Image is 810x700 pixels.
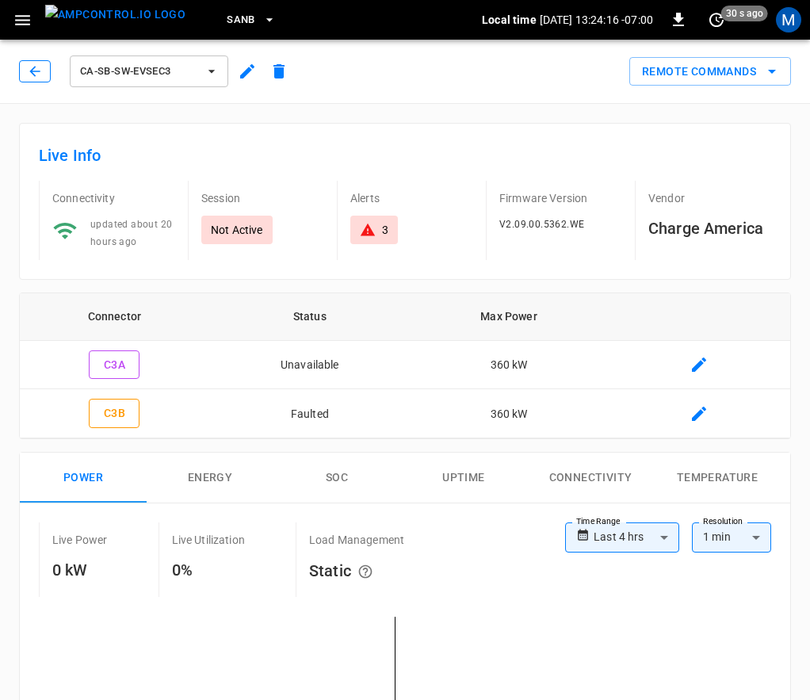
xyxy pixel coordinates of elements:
span: SanB [227,11,255,29]
div: 3 [382,222,388,238]
button: Temperature [654,453,781,503]
button: Uptime [400,453,527,503]
span: updated about 20 hours ago [90,219,172,247]
p: Connectivity [52,190,175,206]
button: C3A [89,350,139,380]
p: Live Power [52,532,108,548]
span: 30 s ago [721,6,768,21]
button: set refresh interval [704,7,729,33]
p: Vendor [648,190,771,206]
th: Status [209,293,411,341]
h6: 0% [172,557,245,583]
p: Load Management [309,532,404,548]
button: SanB [220,5,282,36]
div: Last 4 hrs [594,522,679,553]
td: 360 kW [411,389,607,438]
th: Max Power [411,293,607,341]
label: Resolution [703,515,743,528]
span: V2.09.00.5362.WE [499,219,584,230]
button: The system is using AmpEdge-configured limits for static load managment. Depending on your config... [351,557,380,587]
h6: Live Info [39,143,771,168]
p: Not Active [211,222,263,238]
th: Connector [20,293,209,341]
button: C3B [89,399,139,428]
button: Energy [147,453,273,503]
img: ampcontrol.io logo [45,5,185,25]
p: Session [201,190,324,206]
label: Time Range [576,515,621,528]
h6: 0 kW [52,557,108,583]
h6: Charge America [648,216,771,241]
div: remote commands options [629,57,791,86]
p: Firmware Version [499,190,622,206]
td: Faulted [209,389,411,438]
div: profile-icon [776,7,801,33]
button: Remote Commands [629,57,791,86]
div: 1 min [692,522,771,553]
td: Unavailable [209,341,411,390]
td: 360 kW [411,341,607,390]
button: ca-sb-sw-evseC3 [70,55,228,87]
h6: Static [309,557,404,587]
button: Power [20,453,147,503]
p: Alerts [350,190,473,206]
p: Live Utilization [172,532,245,548]
table: connector table [20,293,790,438]
span: ca-sb-sw-evseC3 [80,63,197,81]
button: SOC [273,453,400,503]
p: Local time [482,12,537,28]
button: Connectivity [527,453,654,503]
p: [DATE] 13:24:16 -07:00 [540,12,653,28]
